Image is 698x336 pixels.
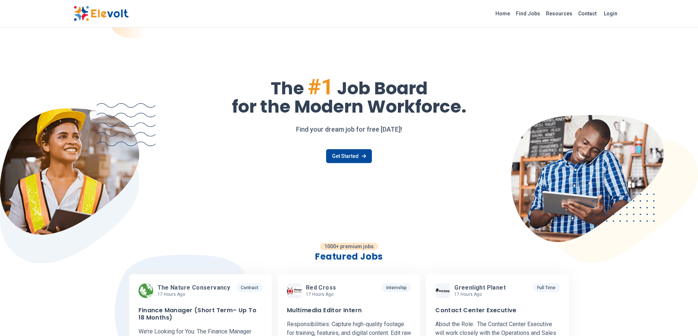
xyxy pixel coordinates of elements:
p: Full Time [533,283,560,292]
p: 17 hours ago [454,291,509,297]
a: Get Started [326,149,372,163]
h3: Contact Center Executive [435,307,517,314]
p: Contract [236,283,263,292]
a: Find Jobs [513,8,543,19]
img: Elevolt [74,6,129,21]
a: Resources [543,8,575,19]
span: The Nature Conservancy [158,284,230,291]
a: Home [492,8,513,19]
a: Contact [575,8,599,19]
h3: Finance Manager (Short Term– Up To 18 Months) [139,307,263,321]
p: Find your dream job for free [DATE]! [74,124,625,135]
h1: The Job Board for the Modern Workforce. [74,76,625,116]
p: Internship [382,283,411,292]
img: Greenlight Planet [435,288,450,293]
a: Login [599,6,622,21]
img: The Nature Conservancy [139,283,153,298]
span: Red cross [306,284,336,291]
p: 17 hours ago [158,291,233,297]
span: Greenlight Planet [454,284,506,291]
img: Red cross [287,287,302,295]
h3: Multimedia Editor Intern [287,307,362,314]
p: 17 hours ago [306,291,339,297]
span: #1 [308,74,333,100]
